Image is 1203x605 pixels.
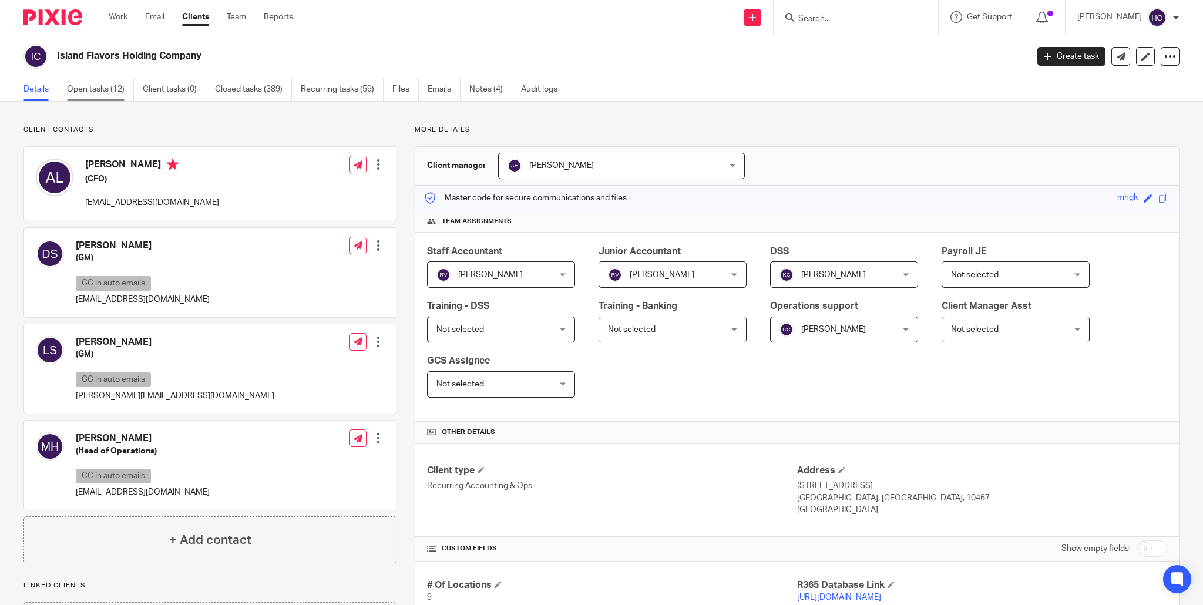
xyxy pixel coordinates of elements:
[521,78,566,101] a: Audit logs
[36,240,64,268] img: svg%3E
[442,217,512,226] span: Team assignments
[967,13,1012,21] span: Get Support
[1077,11,1142,23] p: [PERSON_NAME]
[458,271,523,279] span: [PERSON_NAME]
[76,390,274,402] p: [PERSON_NAME][EMAIL_ADDRESS][DOMAIN_NAME]
[599,247,681,256] span: Junior Accountant
[36,336,64,364] img: svg%3E
[392,78,419,101] a: Files
[264,11,293,23] a: Reports
[951,325,999,334] span: Not selected
[779,268,794,282] img: svg%3E
[167,159,179,170] i: Primary
[1148,8,1167,27] img: svg%3E
[427,593,432,601] span: 9
[1117,191,1138,205] div: mhgk
[76,486,210,498] p: [EMAIL_ADDRESS][DOMAIN_NAME]
[76,469,151,483] p: CC in auto emails
[436,268,451,282] img: svg%3E
[76,252,210,264] h5: (GM)
[76,294,210,305] p: [EMAIL_ADDRESS][DOMAIN_NAME]
[608,325,656,334] span: Not selected
[427,544,797,553] h4: CUSTOM FIELDS
[76,445,210,457] h5: (Head of Operations)
[797,579,1167,591] h4: R365 Database Link
[436,380,484,388] span: Not selected
[67,78,134,101] a: Open tasks (12)
[797,593,881,601] a: [URL][DOMAIN_NAME]
[76,432,210,445] h4: [PERSON_NAME]
[608,268,622,282] img: svg%3E
[770,247,789,256] span: DSS
[529,162,594,170] span: [PERSON_NAME]
[801,271,866,279] span: [PERSON_NAME]
[797,465,1167,477] h4: Address
[797,504,1167,516] p: [GEOGRAPHIC_DATA]
[427,579,797,591] h4: # Of Locations
[942,301,1031,311] span: Client Manager Asst
[85,159,219,173] h4: [PERSON_NAME]
[427,160,486,172] h3: Client manager
[415,125,1180,135] p: More details
[23,581,396,590] p: Linked clients
[301,78,384,101] a: Recurring tasks (59)
[801,325,866,334] span: [PERSON_NAME]
[227,11,246,23] a: Team
[109,11,127,23] a: Work
[508,159,522,173] img: svg%3E
[427,465,797,477] h4: Client type
[427,247,502,256] span: Staff Accountant
[23,125,396,135] p: Client contacts
[36,432,64,461] img: svg%3E
[797,480,1167,492] p: [STREET_ADDRESS]
[85,173,219,185] h5: (CFO)
[424,192,627,204] p: Master code for secure communications and files
[182,11,209,23] a: Clients
[797,492,1167,504] p: [GEOGRAPHIC_DATA], [GEOGRAPHIC_DATA], 10467
[427,480,797,492] p: Recurring Accounting & Ops
[23,9,82,25] img: Pixie
[169,531,251,549] h4: + Add contact
[599,301,677,311] span: Training - Banking
[85,197,219,209] p: [EMAIL_ADDRESS][DOMAIN_NAME]
[215,78,292,101] a: Closed tasks (389)
[427,301,489,311] span: Training - DSS
[76,240,210,252] h4: [PERSON_NAME]
[630,271,694,279] span: [PERSON_NAME]
[36,159,73,196] img: svg%3E
[76,336,274,348] h4: [PERSON_NAME]
[427,356,490,365] span: GCS Assignee
[23,78,58,101] a: Details
[145,11,164,23] a: Email
[469,78,512,101] a: Notes (4)
[770,301,858,311] span: Operations support
[942,247,987,256] span: Payroll JE
[428,78,461,101] a: Emails
[436,325,484,334] span: Not selected
[1061,543,1129,554] label: Show empty fields
[1037,47,1105,66] a: Create task
[76,348,274,360] h5: (GM)
[442,428,495,437] span: Other details
[23,44,48,69] img: svg%3E
[143,78,206,101] a: Client tasks (0)
[797,14,903,25] input: Search
[76,276,151,291] p: CC in auto emails
[57,50,827,62] h2: Island Flavors Holding Company
[951,271,999,279] span: Not selected
[779,322,794,337] img: svg%3E
[76,372,151,387] p: CC in auto emails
